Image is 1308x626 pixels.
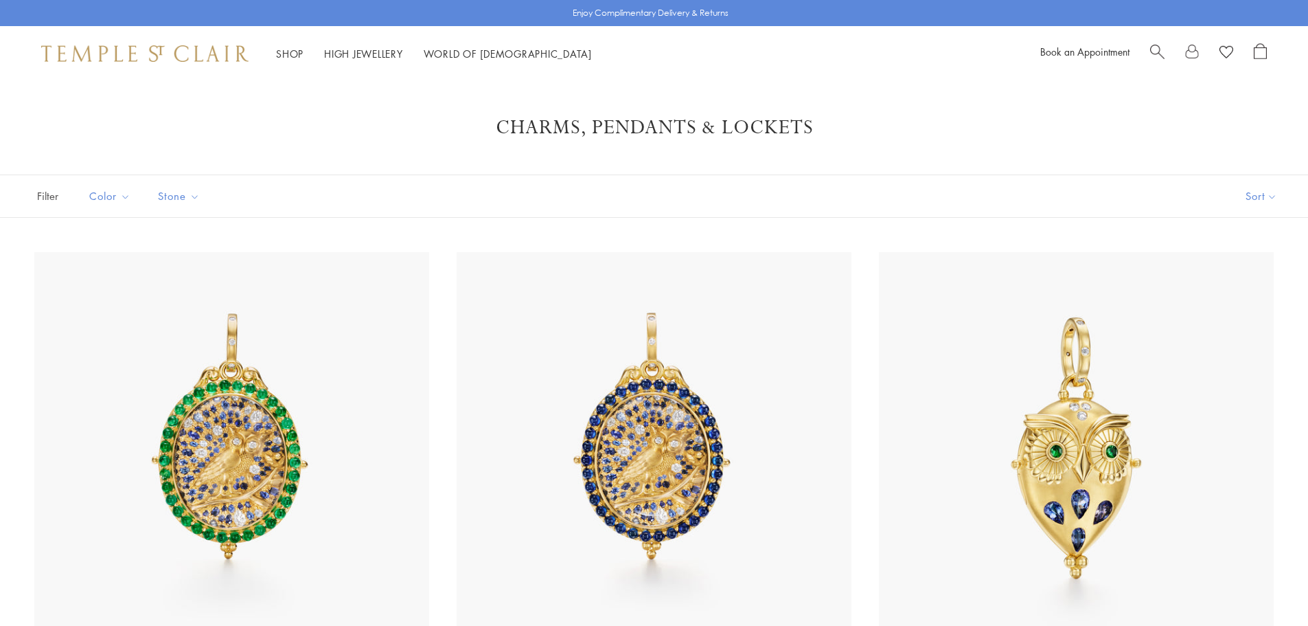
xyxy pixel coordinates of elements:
nav: Main navigation [276,45,592,63]
span: Color [82,188,141,205]
a: Book an Appointment [1040,45,1129,58]
a: ShopShop [276,47,303,60]
img: Temple St. Clair [41,45,249,62]
a: World of [DEMOGRAPHIC_DATA]World of [DEMOGRAPHIC_DATA] [424,47,592,60]
button: Color [79,181,141,212]
p: Enjoy Complimentary Delivery & Returns [573,6,728,20]
a: Open Shopping Bag [1254,43,1267,64]
a: Search [1150,43,1164,64]
a: View Wishlist [1219,43,1233,64]
a: High JewelleryHigh Jewellery [324,47,403,60]
span: Stone [151,188,210,205]
button: Stone [148,181,210,212]
button: Show sort by [1215,175,1308,217]
h1: Charms, Pendants & Lockets [55,115,1253,140]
